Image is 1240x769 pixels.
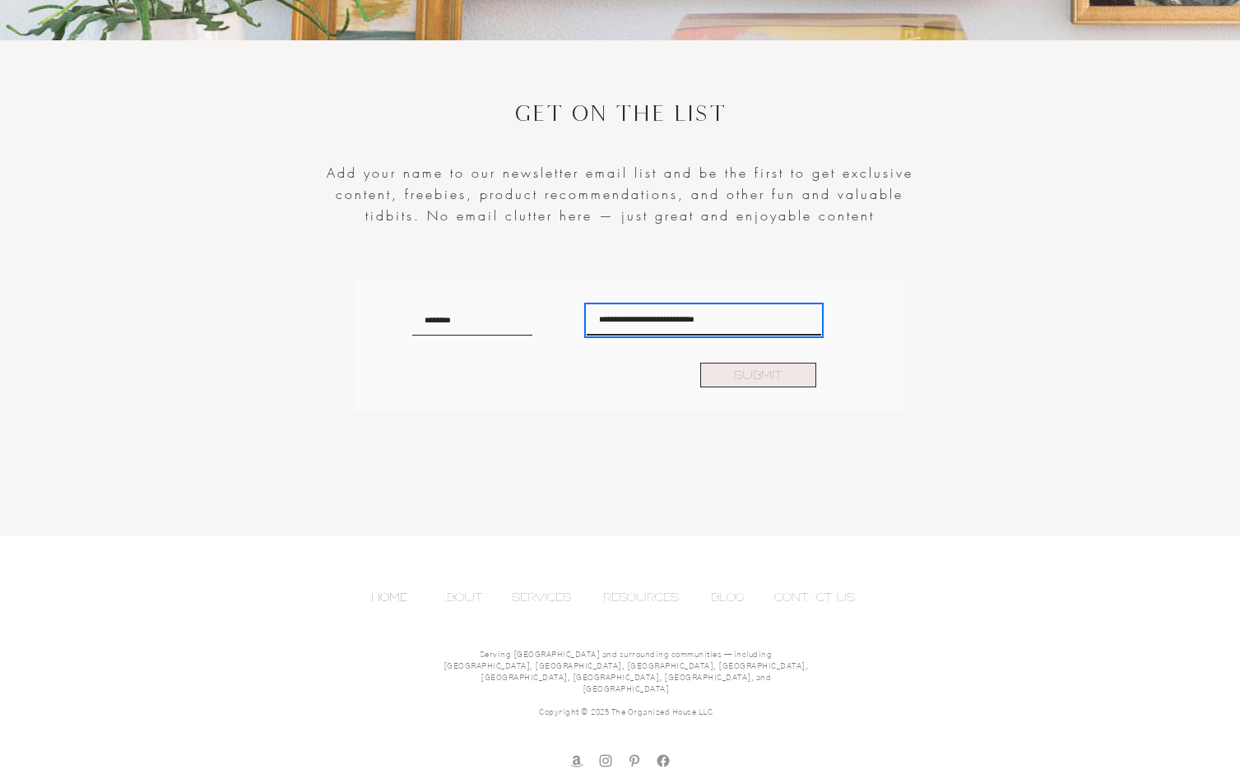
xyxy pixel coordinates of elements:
[569,753,585,769] img: amazon store front
[655,753,671,769] img: facebook
[595,585,703,609] a: RESOURCES
[597,753,614,769] img: Instagram
[734,367,782,384] span: SUBMIT
[595,585,687,609] p: RESOURCES
[217,98,1024,129] h2: Get On The List
[539,708,713,716] span: Copyright © 2025 The Organized House LLC
[430,585,504,609] a: ABOUT
[569,753,671,769] ul: Social Bar
[703,585,753,609] p: BLOG
[430,585,490,609] p: ABOUT
[444,651,809,693] span: Serving [GEOGRAPHIC_DATA] and surrounding communities — including [GEOGRAPHIC_DATA], [GEOGRAPHIC_...
[703,585,766,609] a: BLOG
[412,305,532,336] div: main content
[363,585,416,609] p: HOME
[504,585,579,609] p: SERVICES
[700,363,816,387] button: SUBMIT
[363,585,878,609] nav: Site
[327,164,913,225] span: Add your name to our newsletter email list and be the first to get exclusive content, freebies, p...
[626,753,643,769] img: Pinterest
[766,585,863,609] p: CONTACT US
[766,585,878,609] a: CONTACT US
[504,585,595,609] a: SERVICES
[363,585,430,609] a: HOME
